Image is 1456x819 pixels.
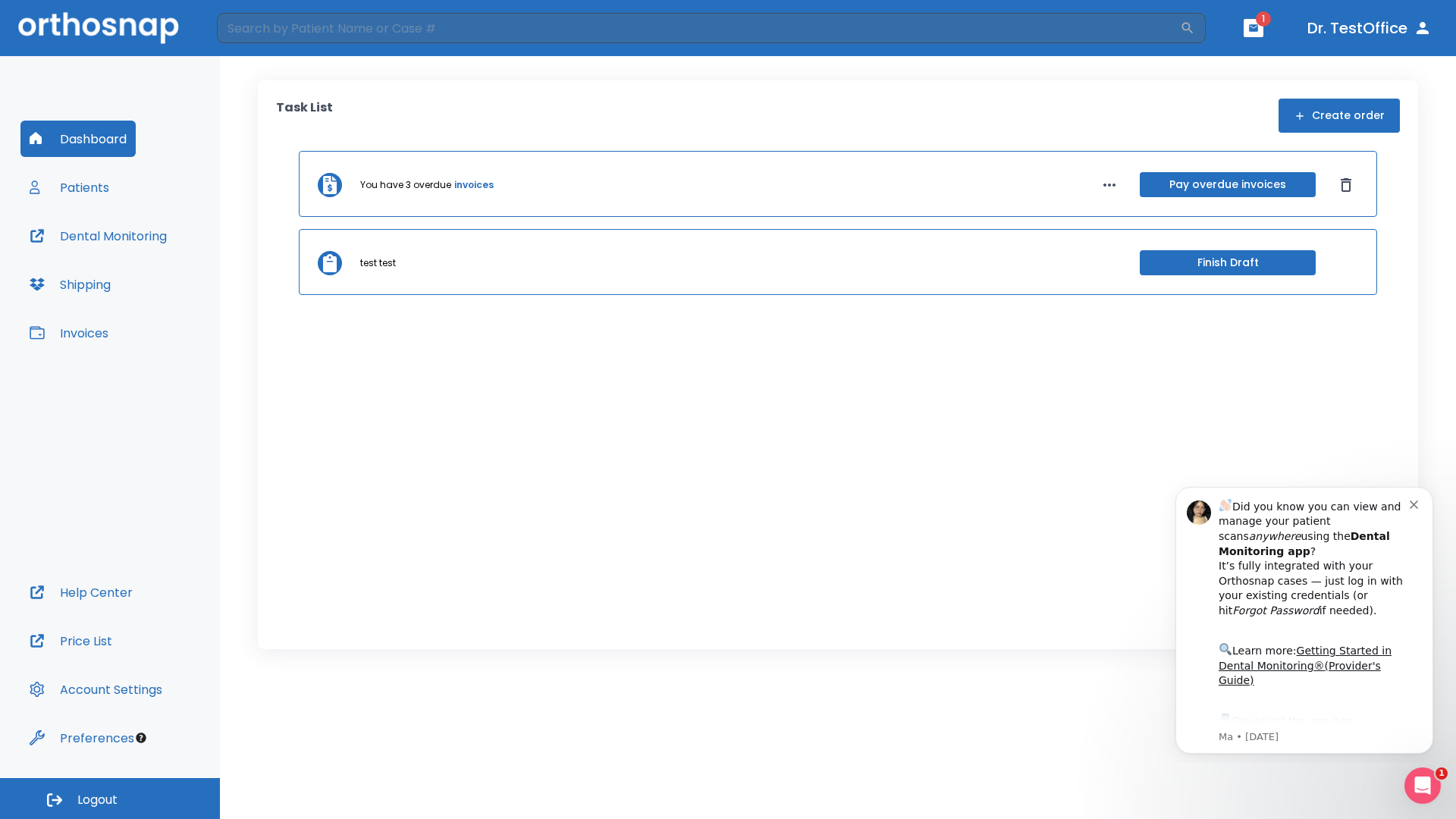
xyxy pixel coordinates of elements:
[1334,173,1358,197] button: Dismiss
[360,256,396,270] p: test test
[1140,250,1316,275] button: Finish Draft
[217,13,1180,43] input: Search by Patient Name or Case #
[20,720,143,756] button: Preferences
[20,218,176,254] button: Dental Monitoring
[20,623,121,659] button: Price List
[134,731,148,745] div: Tooltip anchor
[20,121,136,157] button: Dashboard
[1256,11,1271,27] span: 1
[1436,767,1448,780] span: 1
[360,178,451,192] p: You have 3 overdue
[66,257,257,271] p: Message from Ma, sent 5w ago
[66,238,257,315] div: Download the app: | ​ Let us know if you need help getting started!
[1279,99,1400,133] button: Create order
[257,24,269,36] button: Dismiss notification
[1404,767,1441,804] iframe: Intercom live chat
[1140,172,1316,197] button: Pay overdue invoices
[77,792,118,808] span: Logout
[20,671,171,708] button: Account Settings
[20,574,142,610] button: Help Center
[20,169,118,206] button: Patients
[20,315,118,351] button: Invoices
[1153,473,1456,763] iframe: Intercom notifications message
[18,12,179,43] img: Orthosnap
[66,242,201,269] a: App Store
[276,99,333,133] p: Task List
[20,266,120,303] button: Shipping
[1301,14,1438,42] button: Dr. TestOffice
[454,178,494,192] a: invoices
